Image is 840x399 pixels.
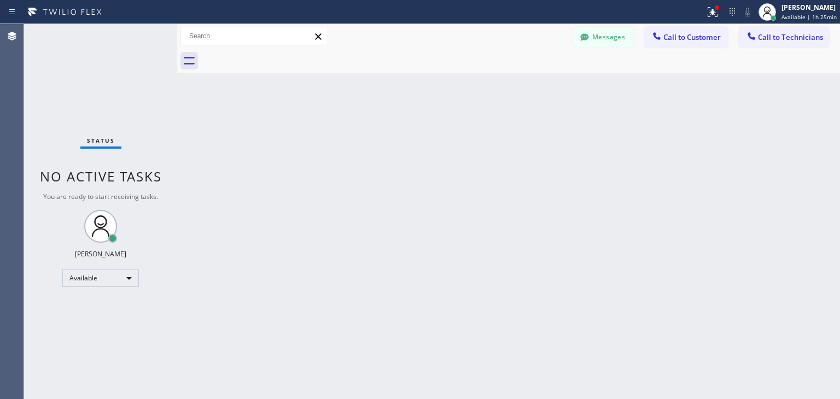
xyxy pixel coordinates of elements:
span: Status [87,137,115,144]
input: Search [181,27,328,45]
div: [PERSON_NAME] [75,249,126,259]
button: Mute [740,4,755,20]
span: You are ready to start receiving tasks. [43,192,158,201]
button: Call to Technicians [739,27,829,48]
span: Call to Technicians [758,32,823,42]
span: Available | 1h 25min [781,13,837,21]
div: Available [62,269,139,287]
span: No active tasks [40,167,162,185]
button: Call to Customer [644,27,728,48]
button: Messages [573,27,633,48]
span: Call to Customer [663,32,721,42]
div: [PERSON_NAME] [781,3,837,12]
